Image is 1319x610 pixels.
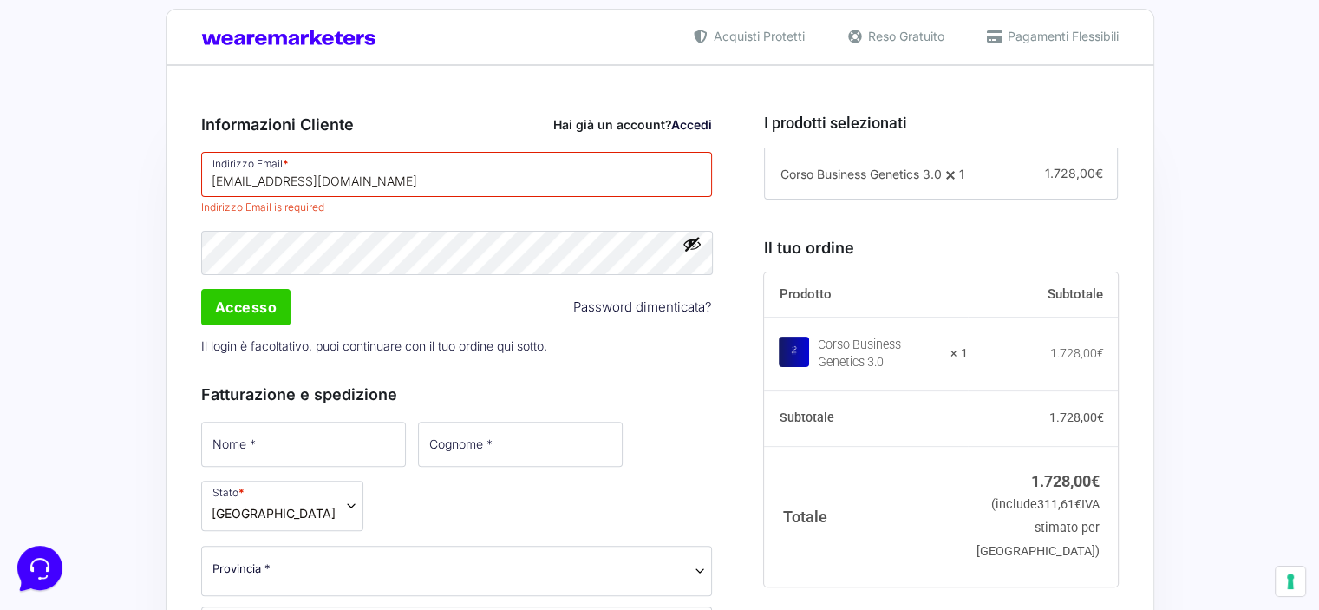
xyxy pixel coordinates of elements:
[764,272,968,318] th: Prodotto
[779,337,809,367] img: Corso Business Genetics 3.0
[28,243,118,257] span: Find an Answer
[14,450,121,490] button: Home
[216,243,319,257] a: Open Help Center
[195,328,719,364] p: Il login è facoltativo, puoi continuare con il tuo ordine qui sotto.
[226,450,333,490] button: Help
[212,560,271,578] span: Provincia *
[201,289,291,325] input: Accesso
[950,345,968,363] strong: × 1
[764,446,968,586] th: Totale
[553,115,712,134] div: Hai già un account?
[958,167,963,181] span: 1
[671,117,712,132] a: Accedi
[1096,346,1103,360] span: €
[1096,410,1103,424] span: €
[573,298,712,318] a: Password dimenticata?
[28,125,62,160] img: dark
[1049,346,1103,360] bdi: 1.728,00
[212,504,336,522] span: Italia
[1074,497,1081,512] span: €
[1044,166,1102,180] span: 1.728,00
[125,184,243,198] span: Start a Conversation
[1037,497,1081,512] span: 311,61
[201,113,713,136] h3: Informazioni Cliente
[39,280,284,298] input: Search for an Article...
[818,337,939,371] div: Corso Business Genetics 3.0
[201,422,406,467] input: Nome *
[28,97,140,111] span: Your Conversations
[83,125,118,160] img: dark
[1031,472,1100,490] bdi: 1.728,00
[709,27,805,45] span: Acquisti Protetti
[976,497,1100,559] small: (include IVA stimato per [GEOGRAPHIC_DATA])
[418,422,623,467] input: Cognome *
[1048,410,1103,424] bdi: 1.728,00
[864,27,944,45] span: Reso Gratuito
[780,167,941,181] span: Corso Business Genetics 3.0
[201,546,713,596] span: Provincia
[1003,27,1119,45] span: Pagamenti Flessibili
[764,111,1118,134] h3: I prodotti selezionati
[1276,567,1305,596] button: Le tue preferenze relative al consenso per le tecnologie di tracciamento
[201,383,713,406] h3: Fatturazione e spedizione
[149,475,199,490] p: Messages
[52,475,82,490] p: Home
[14,14,291,69] h2: Hello from Marketers 👋
[201,481,363,531] span: Stato
[269,475,291,490] p: Help
[764,391,968,447] th: Subtotale
[764,236,1118,259] h3: Il tuo ordine
[28,174,319,208] button: Start a Conversation
[201,152,713,197] input: Indirizzo Email *
[968,272,1119,318] th: Subtotale
[56,125,90,160] img: dark
[14,542,66,594] iframe: Customerly Messenger Launcher
[121,450,227,490] button: Messages
[201,200,324,213] span: Indirizzo Email is required
[682,234,702,253] button: Mostra password
[1094,166,1102,180] span: €
[1091,472,1100,490] span: €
